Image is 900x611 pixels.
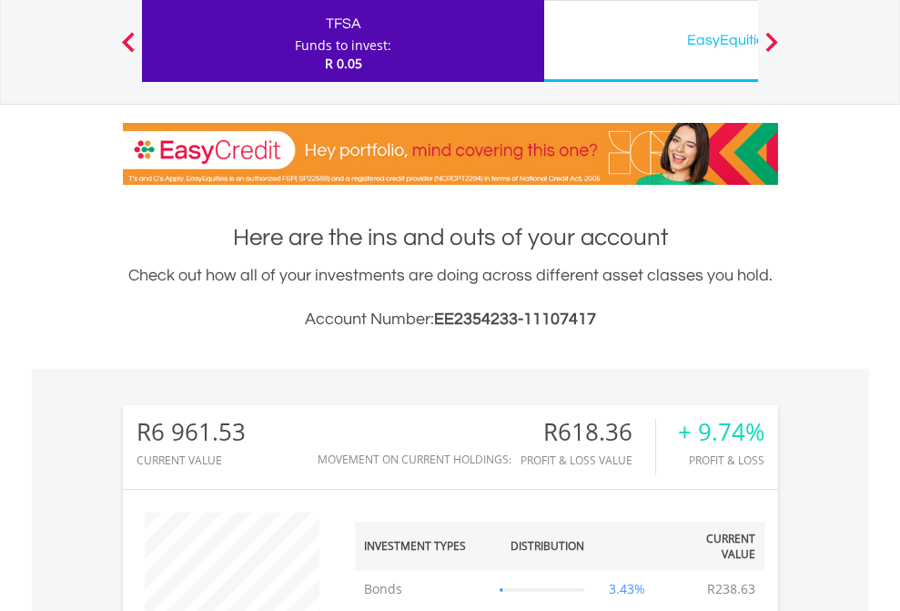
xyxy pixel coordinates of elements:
button: Previous [110,41,147,59]
h1: Here are the ins and outs of your account [123,221,778,254]
img: EasyCredit Promotion Banner [123,123,778,185]
div: R618.36 [521,419,655,445]
div: + 9.74% [678,419,764,445]
button: Next [753,41,790,59]
div: Funds to invest: [295,36,391,55]
th: Current Value [662,522,764,571]
div: R6 961.53 [137,419,246,445]
div: Check out how all of your investments are doing across different asset classes you hold. [123,263,778,332]
span: R 0.05 [325,55,362,72]
div: TFSA [153,11,533,36]
div: Distribution [511,538,584,554]
div: Profit & Loss Value [521,454,655,466]
h3: Account Number: [123,307,778,332]
div: Profit & Loss [678,454,764,466]
div: Movement on Current Holdings: [318,453,511,465]
td: R238.63 [698,571,764,607]
div: CURRENT VALUE [137,454,246,466]
td: 3.43% [593,571,662,607]
td: Bonds [355,571,491,607]
span: EE2354233-11107417 [434,311,596,328]
th: Investment Types [355,522,491,571]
